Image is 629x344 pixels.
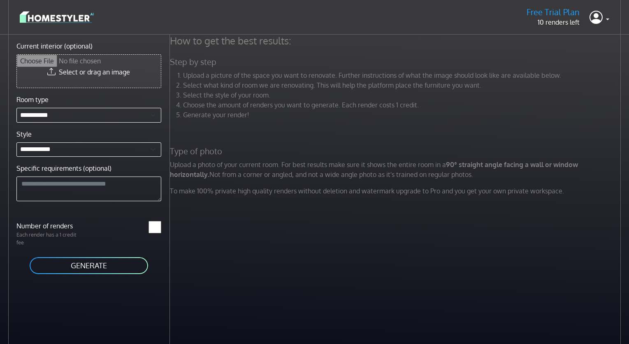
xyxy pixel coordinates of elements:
h5: Step by step [165,57,628,67]
label: Current interior (optional) [16,41,93,51]
p: Each render has a 1 credit fee [12,231,89,246]
h4: How to get the best results: [165,35,628,47]
li: Select what kind of room we are renovating. This will help the platform place the furniture you w... [183,80,623,90]
label: Style [16,129,32,139]
p: 10 renders left [527,17,580,27]
p: To make 100% private high quality renders without deletion and watermark upgrade to Pro and you g... [165,186,628,196]
label: Number of renders [12,221,89,231]
li: Choose the amount of renders you want to generate. Each render costs 1 credit. [183,100,623,110]
h5: Free Trial Plan [527,7,580,17]
li: Generate your render! [183,110,623,120]
li: Select the style of your room. [183,90,623,100]
img: logo-3de290ba35641baa71223ecac5eacb59cb85b4c7fdf211dc9aaecaaee71ea2f8.svg [20,10,94,24]
label: Room type [16,95,49,105]
label: Specific requirements (optional) [16,163,111,173]
button: GENERATE [29,256,149,275]
li: Upload a picture of the space you want to renovate. Further instructions of what the image should... [183,70,623,80]
strong: 90° straight angle facing a wall or window horizontally. [170,160,578,179]
h5: Type of photo [165,146,628,156]
p: Upload a photo of your current room. For best results make sure it shows the entire room in a Not... [165,160,628,179]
